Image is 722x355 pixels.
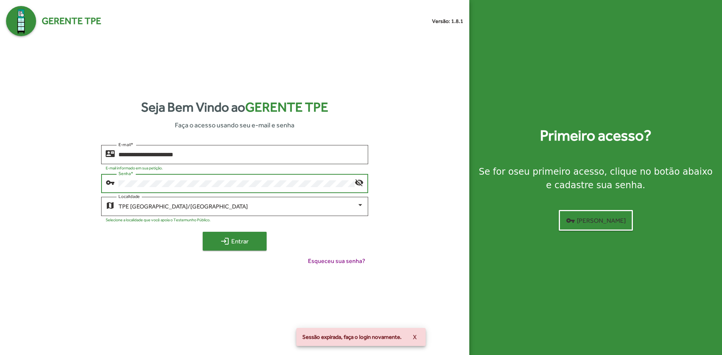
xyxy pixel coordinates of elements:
strong: Primeiro acesso? [540,124,651,147]
mat-icon: map [106,201,115,210]
div: Se for o , clique no botão abaixo e cadastre sua senha. [478,165,713,192]
span: Gerente TPE [245,100,328,115]
img: Logo Gerente [6,6,36,36]
span: Sessão expirada, faça o login novamente. [302,333,402,341]
span: Gerente TPE [42,14,101,28]
strong: Seja Bem Vindo ao [141,97,328,117]
mat-icon: vpn_key [106,178,115,187]
small: Versão: 1.8.1 [432,17,463,25]
mat-icon: vpn_key [566,216,575,225]
span: [PERSON_NAME] [566,214,626,227]
mat-icon: contact_mail [106,149,115,158]
mat-icon: login [220,237,229,246]
span: Entrar [209,234,260,248]
span: TPE [GEOGRAPHIC_DATA]/[GEOGRAPHIC_DATA] [118,203,248,210]
button: [PERSON_NAME] [559,210,633,231]
mat-hint: E-mail informado em sua petição. [106,166,163,170]
button: Entrar [203,232,267,251]
span: Faça o acesso usando seu e-mail e senha [175,120,294,130]
button: X [407,330,423,344]
span: X [413,330,417,344]
strong: seu primeiro acesso [514,166,604,177]
mat-icon: visibility_off [355,178,364,187]
span: Esqueceu sua senha? [308,257,365,266]
mat-hint: Selecione a localidade que você apoia o Testemunho Público. [106,218,211,222]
